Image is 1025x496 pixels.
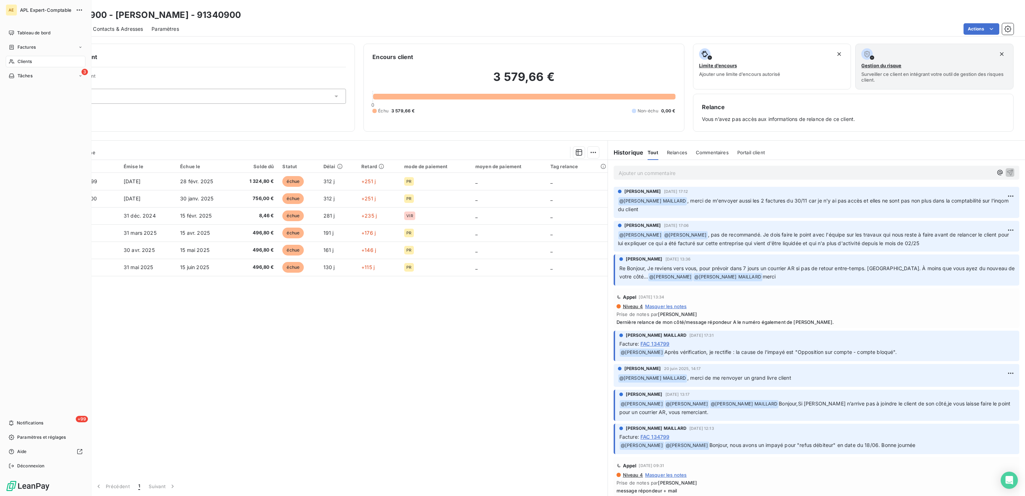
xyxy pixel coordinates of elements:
span: Tâches [18,73,33,79]
span: échue [282,228,304,238]
span: [PERSON_NAME] [658,480,697,486]
span: +99 [76,416,88,422]
span: [PERSON_NAME] [624,365,661,372]
span: 281 j [323,213,335,219]
span: 8,46 € [237,212,274,219]
span: _ [550,264,553,270]
span: 30 avr. 2025 [124,247,155,253]
span: 15 mai 2025 [180,247,209,253]
span: +251 j [361,178,376,184]
span: Surveiller ce client en intégrant votre outil de gestion des risques client. [861,71,1007,83]
span: Appel [623,294,637,300]
span: 15 févr. 2025 [180,213,212,219]
span: PR [406,248,411,252]
span: +176 j [361,230,376,236]
span: Tout [648,150,658,155]
span: FAC 134799 [640,433,670,441]
span: 15 juin 2025 [180,264,209,270]
span: VIR [406,214,413,218]
span: 31 mars 2025 [124,230,157,236]
button: 1 [134,479,144,494]
span: 130 j [323,264,335,270]
span: PR [406,231,411,235]
span: @ [PERSON_NAME] MAILLARD [618,374,687,383]
span: échue [282,262,304,273]
span: @ [PERSON_NAME] [665,400,709,408]
span: FAC 134799 [640,340,670,347]
div: Émise le [124,164,172,169]
span: 161 j [323,247,334,253]
span: Masquer les notes [645,472,687,478]
span: Commentaires [696,150,729,155]
span: 28 févr. 2025 [180,178,213,184]
span: _ [550,195,553,201]
span: 496,80 € [237,247,274,254]
span: Bonjour, nous avons un impayé pour "refus débiteur" en date du 18/06. Bonne journée [709,442,915,448]
div: moyen de paiement [475,164,542,169]
img: Logo LeanPay [6,480,50,492]
span: APL Expert-Comptable [20,7,71,13]
button: Précédent [91,479,134,494]
div: Vous n’avez pas accès aux informations de relance de ce client. [702,103,1005,123]
span: Factures [18,44,36,50]
span: Prise de notes par [617,311,1016,317]
span: [DATE] 17:31 [689,333,714,337]
span: 31 mai 2025 [124,264,153,270]
span: 496,80 € [237,264,274,271]
span: @ [PERSON_NAME] [620,442,664,450]
span: échue [282,210,304,221]
span: @ [PERSON_NAME] MAILLARD [618,197,687,205]
span: , merci de m'envoyer aussi les 2 factures du 30/11 car je n'y ai pas accès et elles ne sont pas n... [618,198,1010,212]
span: Paramètres [152,25,179,33]
span: @ [PERSON_NAME] [620,349,664,357]
span: PR [406,179,411,184]
h6: Encours client [372,53,413,61]
span: PR [406,196,411,201]
span: 30 janv. 2025 [180,195,213,201]
span: [PERSON_NAME] MAILLARD [626,425,687,432]
div: Tag relance [550,164,603,169]
span: 15 avr. 2025 [180,230,210,236]
span: [DATE] 09:31 [639,463,664,468]
h6: Historique [608,148,644,157]
span: Facture : [619,340,639,347]
span: Relances [667,150,687,155]
span: _ [475,247,477,253]
span: +251 j [361,195,376,201]
span: +146 j [361,247,376,253]
h6: Informations client [43,53,346,61]
button: Actions [964,23,999,35]
span: _ [550,178,553,184]
span: Contacts & Adresses [93,25,143,33]
span: Bonjour,Si [PERSON_NAME] n’arrive pas à joindre le client de son côté,je vous laisse faire le poi... [619,400,1012,415]
span: [DATE] 17:06 [664,223,689,228]
span: +115 j [361,264,375,270]
span: +235 j [361,213,377,219]
span: Ajouter une limite d’encours autorisé [699,71,780,77]
span: message répondeur + mail [617,488,1016,493]
span: [DATE] [124,178,140,184]
span: Clients [18,58,32,65]
div: Open Intercom Messenger [1001,472,1018,489]
span: [DATE] 17:12 [664,189,688,194]
span: 1 [138,483,140,490]
span: [PERSON_NAME] [626,256,663,262]
span: Portail client [737,150,765,155]
span: 312 j [323,195,335,201]
span: _ [475,195,477,201]
span: [DATE] 13:34 [639,295,664,299]
span: PR [406,265,411,269]
span: échue [282,193,304,204]
span: 0 [371,102,374,108]
div: AE [6,4,17,16]
span: Paramètres et réglages [17,434,66,441]
div: Échue le [180,164,229,169]
span: Aide [17,448,27,455]
span: Échu [378,108,388,114]
span: _ [475,264,477,270]
span: @ [PERSON_NAME] MAILLARD [710,400,778,408]
span: _ [475,178,477,184]
span: , merci de me renvoyer un grand livre client [687,375,791,381]
h2: 3 579,66 € [372,70,675,91]
span: 1 324,80 € [237,178,274,185]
